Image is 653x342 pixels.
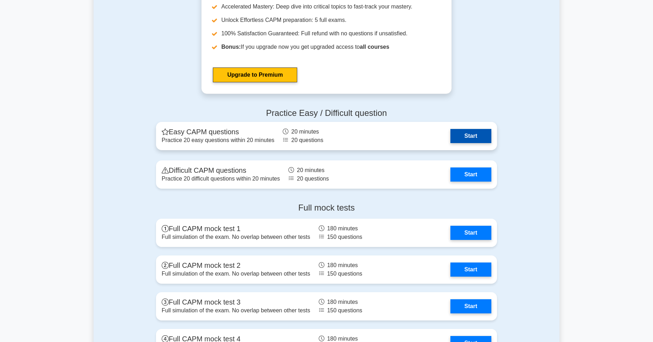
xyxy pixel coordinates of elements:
a: Start [450,263,491,277]
a: Start [450,129,491,143]
h4: Full mock tests [156,203,497,213]
a: Start [450,226,491,240]
a: Upgrade to Premium [213,67,297,82]
h4: Practice Easy / Difficult question [156,108,497,118]
a: Start [450,167,491,182]
a: Start [450,299,491,313]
